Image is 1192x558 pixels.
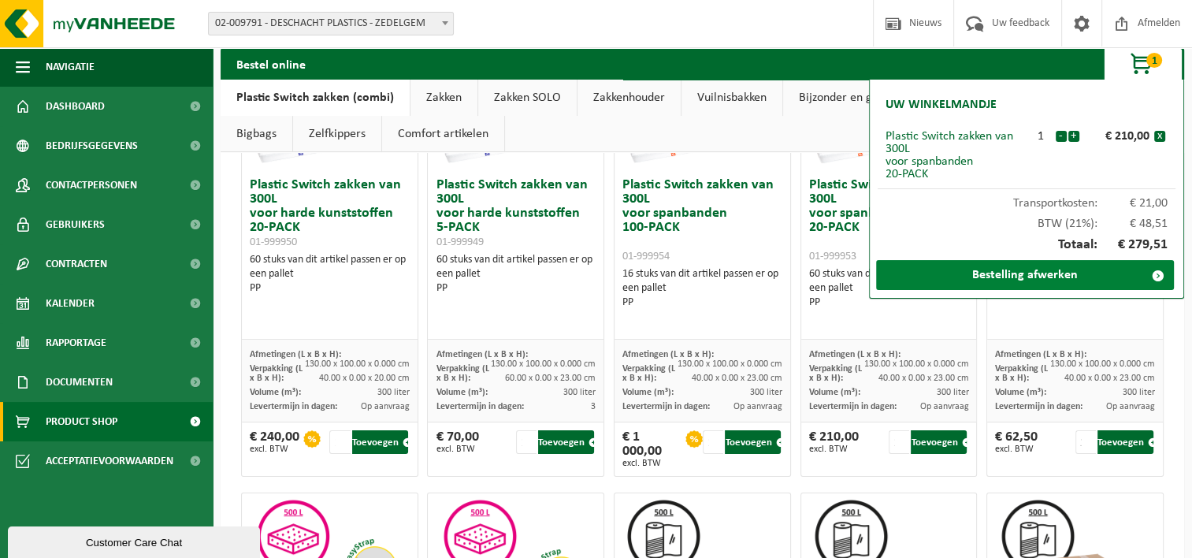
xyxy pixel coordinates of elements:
[622,364,675,383] span: Verpakking (L x B x H):
[809,430,859,454] div: € 210,00
[1146,53,1162,68] span: 1
[46,87,105,126] span: Dashboard
[1097,430,1153,454] button: Toevoegen
[436,253,596,296] div: 60 stuks van dit artikel passen er op een pallet
[936,388,968,397] span: 300 liter
[886,130,1027,180] div: Plastic Switch zakken van 300L voor spanbanden 20-PACK
[750,388,782,397] span: 300 liter
[382,116,504,152] a: Comfort artikelen
[863,359,968,369] span: 130.00 x 100.00 x 0.000 cm
[505,374,596,383] span: 60.00 x 0.00 x 23.00 cm
[622,388,674,397] span: Volume (m³):
[783,80,960,116] a: Bijzonder en gevaarlijk afval
[622,459,681,468] span: excl. BTW
[361,402,410,411] span: Op aanvraag
[878,210,1175,230] div: BTW (21%):
[436,364,488,383] span: Verpakking (L x B x H):
[46,47,95,87] span: Navigatie
[1106,402,1155,411] span: Op aanvraag
[1050,359,1155,369] span: 130.00 x 100.00 x 0.000 cm
[878,189,1175,210] div: Transportkosten:
[591,402,596,411] span: 3
[692,374,782,383] span: 40.00 x 0.00 x 23.00 cm
[995,402,1082,411] span: Levertermijn in dagen:
[995,388,1046,397] span: Volume (m³):
[46,402,117,441] span: Product Shop
[876,260,1174,290] a: Bestelling afwerken
[995,430,1038,454] div: € 62,50
[208,12,454,35] span: 02-009791 - DESCHACHT PLASTICS - ZEDELGEM
[250,253,410,296] div: 60 stuks van dit artikel passen er op een pallet
[436,178,596,249] h3: Plastic Switch zakken van 300L voor harde kunststoffen 5-PACK
[46,205,105,244] span: Gebruikers
[46,126,138,166] span: Bedrijfsgegevens
[1068,131,1079,142] button: +
[491,359,596,369] span: 130.00 x 100.00 x 0.000 cm
[889,430,909,454] input: 1
[410,80,477,116] a: Zakken
[305,359,410,369] span: 130.00 x 100.00 x 0.000 cm
[436,388,487,397] span: Volume (m³):
[250,281,410,296] div: PP
[1104,48,1183,80] button: 1
[352,430,408,454] button: Toevoegen
[319,374,410,383] span: 40.00 x 0.00 x 20.00 cm
[250,445,299,454] span: excl. BTW
[250,388,301,397] span: Volume (m³):
[1123,388,1155,397] span: 300 liter
[725,430,780,454] button: Toevoegen
[622,178,782,263] h3: Plastic Switch zakken van 300L voor spanbanden 100-PACK
[250,364,303,383] span: Verpakking (L x B x H):
[221,80,410,116] a: Plastic Switch zakken (combi)
[436,350,527,359] span: Afmetingen (L x B x H):
[250,402,337,411] span: Levertermijn in dagen:
[293,116,381,152] a: Zelfkippers
[809,402,897,411] span: Levertermijn in dagen:
[516,430,537,454] input: 1
[8,523,263,558] iframe: chat widget
[46,284,95,323] span: Kalender
[911,430,967,454] button: Toevoegen
[1097,197,1168,210] span: € 21,00
[250,236,297,248] span: 01-999950
[809,364,862,383] span: Verpakking (L x B x H):
[703,430,723,454] input: 1
[46,166,137,205] span: Contactpersonen
[250,350,341,359] span: Afmetingen (L x B x H):
[478,80,577,116] a: Zakken SOLO
[622,251,670,262] span: 01-999954
[622,296,782,310] div: PP
[878,374,968,383] span: 40.00 x 0.00 x 23.00 cm
[622,402,710,411] span: Levertermijn in dagen:
[436,445,478,454] span: excl. BTW
[46,441,173,481] span: Acceptatievoorwaarden
[221,48,321,79] h2: Bestel online
[209,13,453,35] span: 02-009791 - DESCHACHT PLASTICS - ZEDELGEM
[995,350,1086,359] span: Afmetingen (L x B x H):
[46,244,107,284] span: Contracten
[1083,130,1154,143] div: € 210,00
[46,363,113,402] span: Documenten
[538,430,594,454] button: Toevoegen
[995,445,1038,454] span: excl. BTW
[250,430,299,454] div: € 240,00
[1075,430,1096,454] input: 1
[436,236,483,248] span: 01-999949
[809,296,969,310] div: PP
[221,116,292,152] a: Bigbags
[919,402,968,411] span: Op aanvraag
[436,402,523,411] span: Levertermijn in dagen:
[809,350,900,359] span: Afmetingen (L x B x H):
[563,388,596,397] span: 300 liter
[809,445,859,454] span: excl. BTW
[436,281,596,296] div: PP
[809,388,860,397] span: Volume (m³):
[678,359,782,369] span: 130.00 x 100.00 x 0.000 cm
[809,178,969,263] h3: Plastic Switch zakken van 300L voor spanbanden 20-PACK
[1097,218,1168,230] span: € 48,51
[1154,131,1165,142] button: x
[809,251,856,262] span: 01-999953
[250,178,410,249] h3: Plastic Switch zakken van 300L voor harde kunststoffen 20-PACK
[622,267,782,310] div: 16 stuks van dit artikel passen er op een pallet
